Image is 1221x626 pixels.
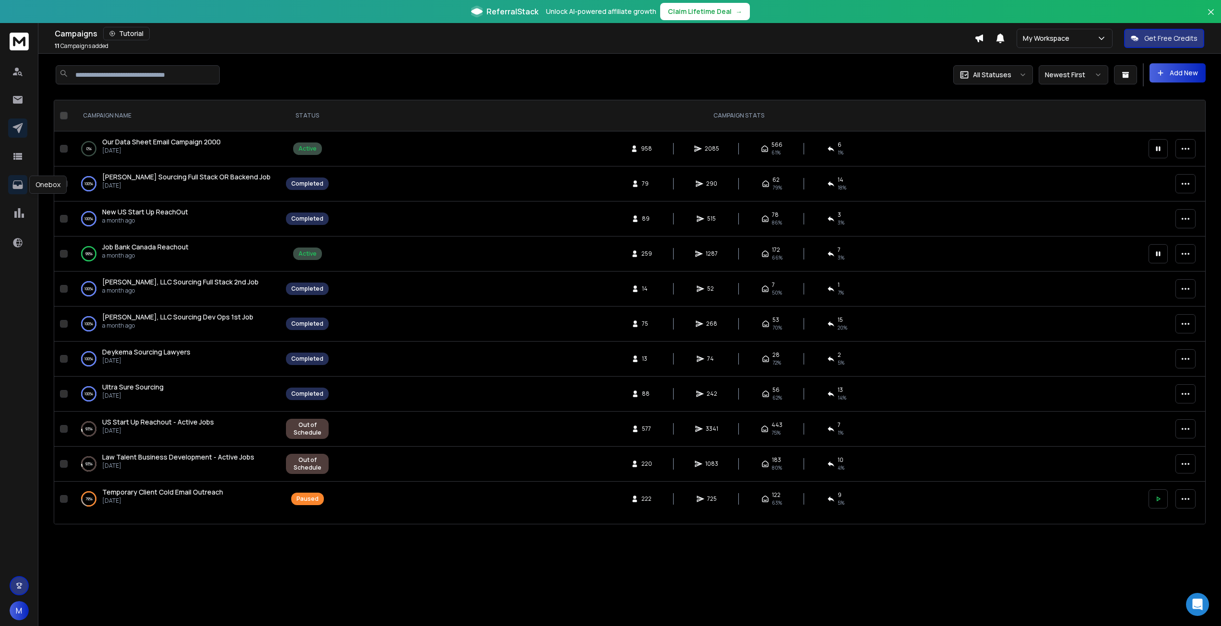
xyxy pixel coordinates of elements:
td: 100%[PERSON_NAME] Sourcing Full Stack OR Backend Job[DATE] [71,166,280,201]
span: 172 [772,246,780,254]
span: 183 [772,456,781,464]
p: [DATE] [102,147,221,154]
span: 66 % [772,254,782,261]
p: Unlock AI-powered affiliate growth [546,7,656,16]
a: Temporary Client Cold Email Outreach [102,487,223,497]
div: Paused [296,495,319,503]
span: 86 % [772,219,782,226]
span: [PERSON_NAME] Sourcing Full Stack OR Backend Job [102,172,271,181]
span: 566 [771,141,782,149]
span: 80 % [772,464,782,472]
span: 62 % [772,394,782,402]
div: Campaigns [55,27,974,40]
th: STATUS [280,100,334,131]
span: 56 [772,386,780,394]
button: M [10,601,29,620]
span: → [735,7,742,16]
span: 14 [838,176,843,184]
span: 1 [838,281,840,289]
td: 100%Ultra Sure Sourcing[DATE] [71,377,280,412]
p: 100 % [84,214,93,224]
span: Law Talent Business Development - Active Jobs [102,452,254,461]
div: Out of Schedule [291,421,323,437]
span: 53 [772,316,779,324]
span: 75 [642,320,652,328]
span: 577 [642,425,652,433]
span: 1287 [706,250,718,258]
button: Tutorial [103,27,150,40]
span: 220 [641,460,652,468]
p: a month ago [102,217,188,224]
span: Ultra Sure Sourcing [102,382,164,391]
p: 100 % [84,284,93,294]
a: Job Bank Canada Reachout [102,242,189,252]
td: 100%Deykema Sourcing Lawyers[DATE] [71,342,280,377]
p: Get Free Credits [1144,34,1197,43]
p: 79 % [85,494,93,504]
span: 242 [707,390,717,398]
span: 62 [772,176,780,184]
span: 515 [707,215,717,223]
a: New US Start Up ReachOut [102,207,188,217]
td: 93%Law Talent Business Development - Active Jobs[DATE] [71,447,280,482]
div: Active [298,145,317,153]
span: 7 [838,246,841,254]
a: Law Talent Business Development - Active Jobs [102,452,254,462]
th: CAMPAIGN NAME [71,100,280,131]
span: 222 [641,495,652,503]
p: 100 % [84,389,93,399]
a: US Start Up Reachout - Active Jobs [102,417,214,427]
span: 20 % [838,324,847,331]
button: Add New [1150,63,1206,83]
div: Completed [291,355,323,363]
p: 99 % [85,249,93,259]
span: 1083 [705,460,718,468]
td: 99%Job Bank Canada Reachouta month ago [71,236,280,272]
span: [PERSON_NAME], LLC Sourcing Full Stack 2nd Job [102,277,259,286]
span: 9 [838,491,842,499]
a: Deykema Sourcing Lawyers [102,347,190,357]
p: a month ago [102,287,259,295]
span: Our Data Sheet Email Campaign 2000 [102,137,221,146]
div: Out of Schedule [291,456,323,472]
span: 268 [706,320,717,328]
p: [DATE] [102,392,164,400]
div: Onebox [29,176,67,194]
span: 1 % [838,429,843,437]
td: 0%Our Data Sheet Email Campaign 2000[DATE] [71,131,280,166]
span: 4 % [838,464,844,472]
p: All Statuses [973,70,1011,80]
p: 100 % [84,319,93,329]
p: a month ago [102,252,189,260]
span: [PERSON_NAME], LLC Sourcing Dev Ops 1st Job [102,312,253,321]
span: Job Bank Canada Reachout [102,242,189,251]
div: Completed [291,180,323,188]
span: 52 [707,285,717,293]
span: 7 [772,281,775,289]
span: 10 [838,456,843,464]
span: 11 [55,42,59,50]
p: a month ago [102,322,253,330]
span: 50 % [772,289,782,296]
span: 63 % [772,499,782,507]
p: [DATE] [102,497,223,505]
span: 7 % [838,289,844,296]
span: 79 % [772,184,782,191]
span: 5 % [838,499,844,507]
span: 14 [642,285,652,293]
td: 100%New US Start Up ReachOuta month ago [71,201,280,236]
td: 100%[PERSON_NAME], LLC Sourcing Dev Ops 1st Joba month ago [71,307,280,342]
span: 75 % [771,429,781,437]
span: 7 [838,421,841,429]
td: 93%US Start Up Reachout - Active Jobs[DATE] [71,412,280,447]
span: 2 [838,351,841,359]
span: US Start Up Reachout - Active Jobs [102,417,214,426]
span: 3 % [838,219,844,226]
span: 28 [772,351,780,359]
span: 443 [771,421,782,429]
p: [DATE] [102,462,254,470]
span: 725 [707,495,717,503]
span: 13 [642,355,652,363]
